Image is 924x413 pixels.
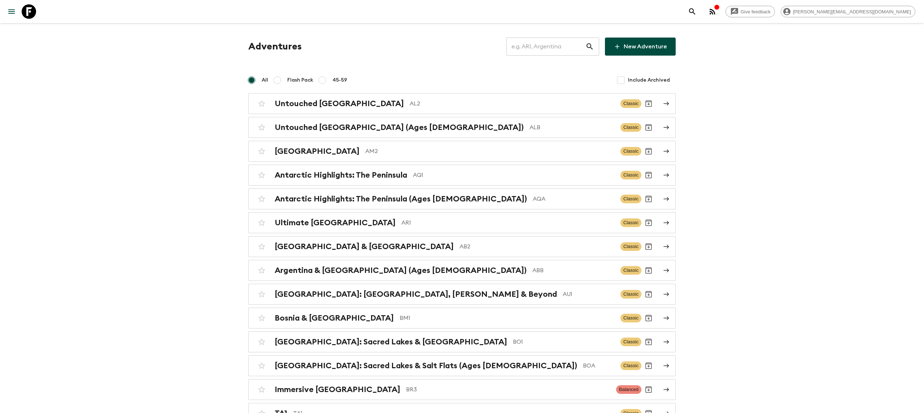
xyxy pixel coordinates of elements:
[533,195,615,203] p: AQA
[737,9,775,14] span: Give feedback
[332,77,347,84] span: 45-59
[248,355,676,376] a: [GEOGRAPHIC_DATA]: Sacred Lakes & Salt Flats (Ages [DEMOGRAPHIC_DATA])BOAClassicArchive
[685,4,699,19] button: search adventures
[248,331,676,352] a: [GEOGRAPHIC_DATA]: Sacred Lakes & [GEOGRAPHIC_DATA]BO1ClassicArchive
[583,361,615,370] p: BOA
[275,147,359,156] h2: [GEOGRAPHIC_DATA]
[275,313,394,323] h2: Bosnia & [GEOGRAPHIC_DATA]
[248,212,676,233] a: Ultimate [GEOGRAPHIC_DATA]AR1ClassicArchive
[401,218,615,227] p: AR1
[616,385,641,394] span: Balanced
[248,284,676,305] a: [GEOGRAPHIC_DATA]: [GEOGRAPHIC_DATA], [PERSON_NAME] & BeyondAU1ClassicArchive
[248,236,676,257] a: [GEOGRAPHIC_DATA] & [GEOGRAPHIC_DATA]AB2ClassicArchive
[529,123,615,132] p: ALB
[620,290,641,299] span: Classic
[248,188,676,209] a: Antarctic Highlights: The Peninsula (Ages [DEMOGRAPHIC_DATA])AQAClassicArchive
[275,123,524,132] h2: Untouched [GEOGRAPHIC_DATA] (Ages [DEMOGRAPHIC_DATA])
[262,77,268,84] span: All
[4,4,19,19] button: menu
[641,120,656,135] button: Archive
[275,385,400,394] h2: Immersive [GEOGRAPHIC_DATA]
[641,239,656,254] button: Archive
[410,99,615,108] p: AL2
[248,308,676,329] a: Bosnia & [GEOGRAPHIC_DATA]BM1ClassicArchive
[620,314,641,322] span: Classic
[620,266,641,275] span: Classic
[365,147,615,156] p: AM2
[248,39,302,54] h1: Adventures
[641,382,656,397] button: Archive
[275,170,407,180] h2: Antarctic Highlights: The Peninsula
[641,311,656,325] button: Archive
[532,266,615,275] p: ABB
[248,93,676,114] a: Untouched [GEOGRAPHIC_DATA]AL2ClassicArchive
[641,287,656,301] button: Archive
[459,242,615,251] p: AB2
[248,165,676,186] a: Antarctic Highlights: The PeninsulaAQ1ClassicArchive
[628,77,670,84] span: Include Archived
[275,290,557,299] h2: [GEOGRAPHIC_DATA]: [GEOGRAPHIC_DATA], [PERSON_NAME] & Beyond
[641,168,656,182] button: Archive
[789,9,915,14] span: [PERSON_NAME][EMAIL_ADDRESS][DOMAIN_NAME]
[275,361,577,370] h2: [GEOGRAPHIC_DATA]: Sacred Lakes & Salt Flats (Ages [DEMOGRAPHIC_DATA])
[287,77,313,84] span: Flash Pack
[620,147,641,156] span: Classic
[641,96,656,111] button: Archive
[620,171,641,179] span: Classic
[781,6,915,17] div: [PERSON_NAME][EMAIL_ADDRESS][DOMAIN_NAME]
[248,260,676,281] a: Argentina & [GEOGRAPHIC_DATA] (Ages [DEMOGRAPHIC_DATA])ABBClassicArchive
[641,216,656,230] button: Archive
[275,218,396,227] h2: Ultimate [GEOGRAPHIC_DATA]
[413,171,615,179] p: AQ1
[620,123,641,132] span: Classic
[275,337,507,347] h2: [GEOGRAPHIC_DATA]: Sacred Lakes & [GEOGRAPHIC_DATA]
[275,266,527,275] h2: Argentina & [GEOGRAPHIC_DATA] (Ages [DEMOGRAPHIC_DATA])
[641,358,656,373] button: Archive
[620,361,641,370] span: Classic
[513,338,615,346] p: BO1
[248,141,676,162] a: [GEOGRAPHIC_DATA]AM2ClassicArchive
[275,99,404,108] h2: Untouched [GEOGRAPHIC_DATA]
[620,338,641,346] span: Classic
[506,36,585,57] input: e.g. AR1, Argentina
[641,144,656,158] button: Archive
[641,335,656,349] button: Archive
[641,263,656,278] button: Archive
[275,194,527,204] h2: Antarctic Highlights: The Peninsula (Ages [DEMOGRAPHIC_DATA])
[406,385,610,394] p: BR3
[620,99,641,108] span: Classic
[620,242,641,251] span: Classic
[563,290,615,299] p: AU1
[620,218,641,227] span: Classic
[275,242,454,251] h2: [GEOGRAPHIC_DATA] & [GEOGRAPHIC_DATA]
[400,314,615,322] p: BM1
[725,6,775,17] a: Give feedback
[641,192,656,206] button: Archive
[605,38,676,56] a: New Adventure
[248,379,676,400] a: Immersive [GEOGRAPHIC_DATA]BR3BalancedArchive
[248,117,676,138] a: Untouched [GEOGRAPHIC_DATA] (Ages [DEMOGRAPHIC_DATA])ALBClassicArchive
[620,195,641,203] span: Classic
